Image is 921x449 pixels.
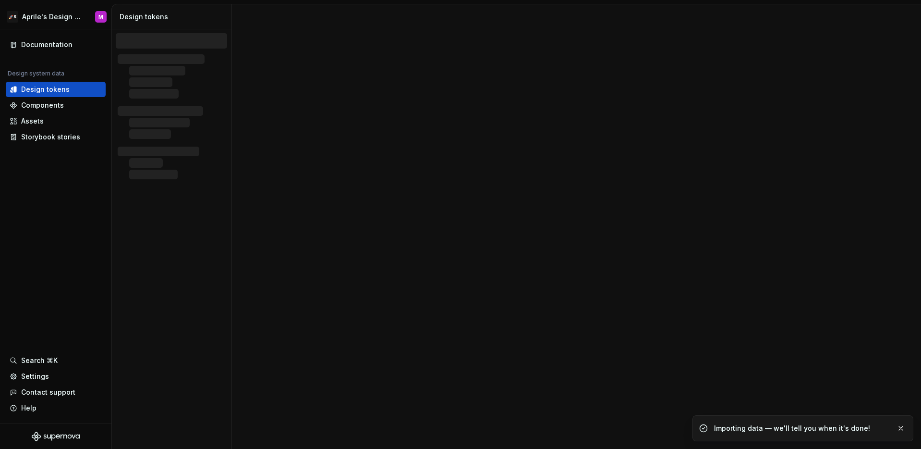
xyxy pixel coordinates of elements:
button: Help [6,400,106,416]
div: Storybook stories [21,132,80,142]
div: Documentation [21,40,73,50]
div: Aprile's Design System [22,12,84,22]
div: Design tokens [21,85,70,94]
div: Assets [21,116,44,126]
svg: Supernova Logo [32,432,80,441]
a: Design tokens [6,82,106,97]
div: Help [21,403,36,413]
div: Design system data [8,70,64,77]
div: M [98,13,103,21]
a: Assets [6,113,106,129]
a: Storybook stories [6,129,106,145]
div: Design tokens [120,12,228,22]
div: Components [21,100,64,110]
div: Contact support [21,387,75,397]
div: 🚀S [7,11,18,23]
a: Settings [6,369,106,384]
div: Search ⌘K [21,356,58,365]
div: Settings [21,372,49,381]
button: 🚀SAprile's Design SystemM [2,6,109,27]
a: Components [6,98,106,113]
div: Importing data — we'll tell you when it's done! [714,424,889,433]
button: Contact support [6,385,106,400]
button: Search ⌘K [6,353,106,368]
a: Documentation [6,37,106,52]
